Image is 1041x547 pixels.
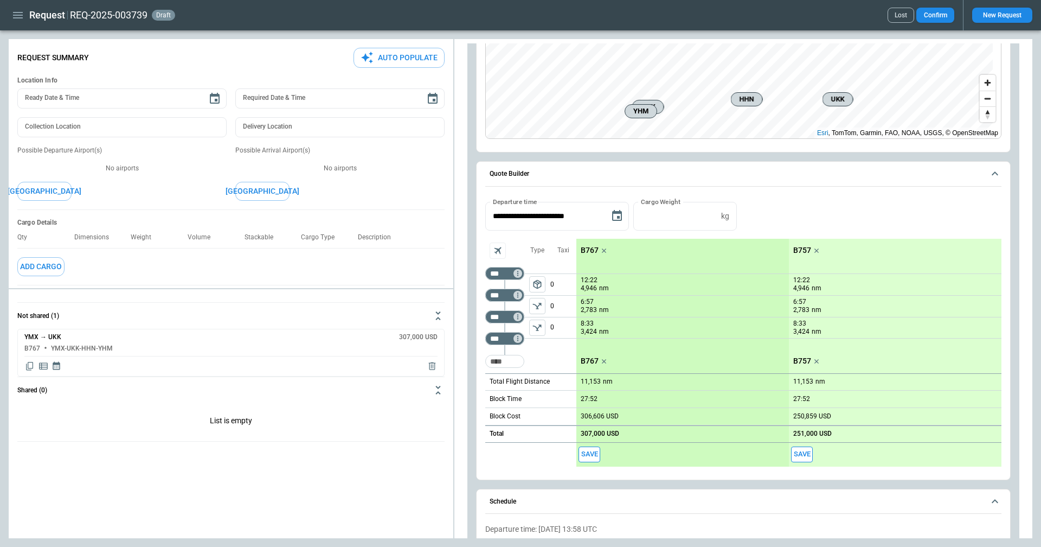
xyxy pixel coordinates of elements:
[74,233,118,241] p: Dimensions
[245,233,282,241] p: Stackable
[581,378,601,386] p: 11,153
[581,246,599,255] p: B767
[485,332,524,345] div: Too short
[490,243,506,259] span: Aircraft selection
[17,233,36,241] p: Qty
[888,8,914,23] button: Lost
[812,327,821,336] p: nm
[490,377,550,386] p: Total Flight Distance
[29,9,65,22] h1: Request
[793,298,806,306] p: 6:57
[529,320,545,336] span: Type of sector
[38,361,49,372] span: Display detailed quote content
[972,8,1032,23] button: New Request
[791,447,813,462] span: Save this aircraft quote and copy details to clipboard
[235,146,445,155] p: Possible Arrival Airport(s)
[629,106,652,117] span: YHM
[793,246,811,255] p: B757
[581,357,599,366] p: B767
[493,197,537,206] label: Departure time
[606,205,628,227] button: Choose date, selected date is Sep 9, 2025
[721,212,729,221] p: kg
[490,170,529,177] h6: Quote Builder
[485,525,1001,534] p: Departure time: [DATE] 13:58 UTC
[793,395,810,403] p: 27:52
[581,306,597,315] p: 2,783
[427,361,438,372] span: Delete quote
[154,11,173,19] span: draft
[131,233,160,241] p: Weight
[581,395,597,403] p: 27:52
[599,327,609,336] p: nm
[24,361,35,372] span: Copy quote content
[529,320,545,336] button: left aligned
[793,378,813,386] p: 11,153
[980,75,995,91] button: Zoom in
[793,412,831,421] p: 250,859 USD
[550,274,576,295] p: 0
[485,310,524,323] div: Too short
[579,447,600,462] button: Save
[529,276,545,292] span: Type of sector
[485,489,1001,514] button: Schedule
[599,284,609,293] p: nm
[581,298,594,306] p: 6:57
[637,101,659,112] span: YMX
[581,430,619,438] p: 307,000 USD
[603,377,613,386] p: nm
[235,164,445,173] p: No airports
[17,403,445,441] div: Not shared (1)
[70,9,147,22] h2: REQ-2025-003739
[485,355,524,368] div: Too short
[17,303,445,329] button: Not shared (1)
[557,246,569,255] p: Taxi
[52,361,61,372] span: Display quote schedule
[399,334,438,341] h6: 307,000 USD
[550,296,576,317] p: 0
[529,276,545,292] button: left aligned
[793,357,811,366] p: B757
[490,430,504,437] h6: Total
[793,320,806,328] p: 8:33
[17,77,445,85] h6: Location Info
[581,284,597,293] p: 4,946
[17,403,445,441] p: List is empty
[641,197,680,206] label: Cargo Weight
[581,276,597,284] p: 12:22
[301,233,343,241] p: Cargo Type
[532,279,543,290] span: package_2
[736,94,758,105] span: HHN
[422,88,444,110] button: Choose date
[17,329,445,377] div: Not shared (1)
[17,219,445,227] h6: Cargo Details
[812,284,821,293] p: nm
[980,106,995,122] button: Reset bearing to north
[51,345,113,352] h6: YMX-UKK-HHN-YHM
[581,327,597,336] p: 3,424
[791,447,813,462] button: Save
[550,317,576,338] p: 0
[529,298,545,314] span: Type of sector
[815,377,825,386] p: nm
[17,164,227,173] p: No airports
[490,395,522,404] p: Block Time
[793,327,809,336] p: 3,424
[812,306,821,315] p: nm
[916,8,954,23] button: Confirm
[188,233,219,241] p: Volume
[599,306,609,315] p: nm
[24,345,40,352] h6: B767
[17,53,89,62] p: Request Summary
[827,94,849,105] span: UKK
[793,430,832,438] p: 251,000 USD
[485,202,1001,467] div: Quote Builder
[793,276,810,284] p: 12:22
[354,48,445,68] button: Auto Populate
[581,412,619,421] p: 306,606 USD
[793,306,809,315] p: 2,783
[17,313,59,320] h6: Not shared (1)
[17,182,72,201] button: [GEOGRAPHIC_DATA]
[485,162,1001,187] button: Quote Builder
[204,88,226,110] button: Choose date
[529,298,545,314] button: left aligned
